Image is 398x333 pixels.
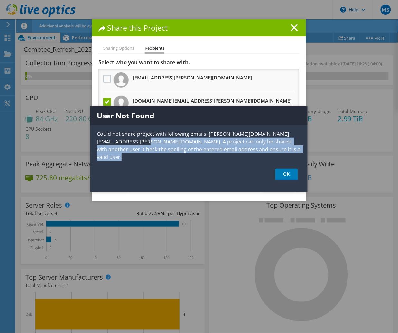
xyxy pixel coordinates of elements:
[90,106,308,125] h1: User Not Found
[98,24,300,32] h1: Share this Project
[103,44,134,52] li: Sharing Options
[145,44,164,54] li: Recipients
[133,96,292,106] h3: [DOMAIN_NAME][EMAIL_ADDRESS][PERSON_NAME][DOMAIN_NAME]
[114,72,129,88] img: user.png
[98,59,300,66] h3: Select who you want to share with.
[90,130,308,161] p: Could not share project with following emails: [PERSON_NAME][DOMAIN_NAME][EMAIL_ADDRESS][PERSON_N...
[133,72,252,83] h3: [EMAIL_ADDRESS][PERSON_NAME][DOMAIN_NAME]
[275,169,298,180] a: OK
[114,96,129,111] img: user.png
